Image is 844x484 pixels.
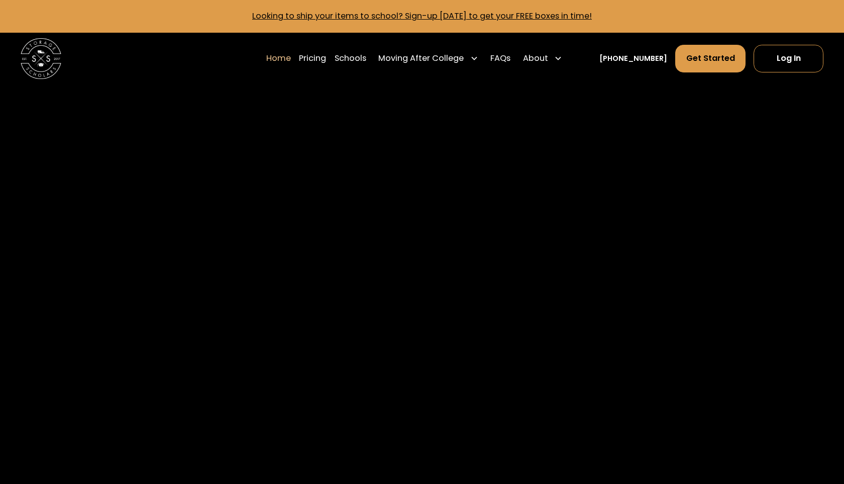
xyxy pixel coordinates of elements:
div: Moving After College [378,52,464,64]
a: Home [266,44,291,73]
a: Pricing [299,44,326,73]
a: FAQs [490,44,510,73]
a: Looking to ship your items to school? Sign-up [DATE] to get your FREE boxes in time! [252,10,592,22]
a: Schools [335,44,366,73]
a: Get Started [675,45,746,72]
a: [PHONE_NUMBER] [599,53,667,64]
img: Storage Scholars main logo [21,38,62,79]
a: Log In [754,45,823,72]
div: About [523,52,548,64]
